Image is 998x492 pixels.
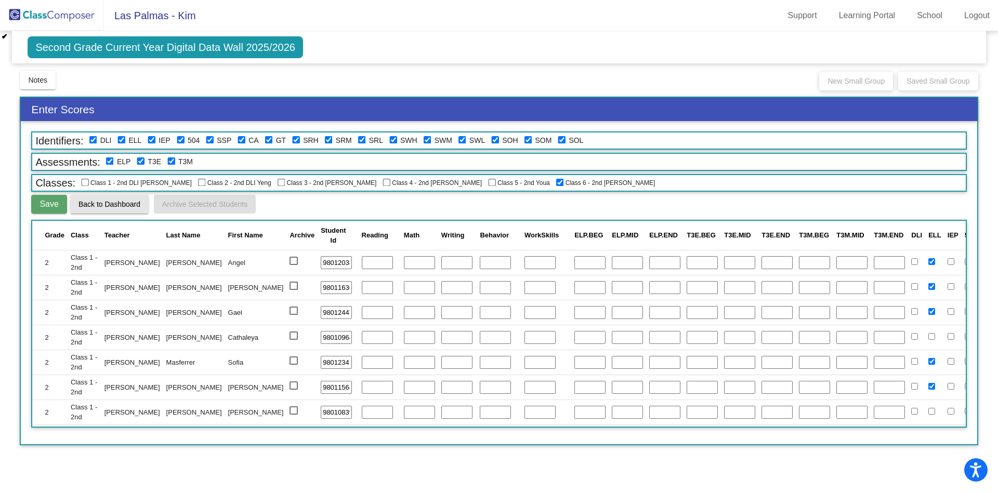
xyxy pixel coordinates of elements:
[225,424,287,449] td: [PERSON_NAME]
[225,375,287,400] td: [PERSON_NAME]
[104,230,130,241] div: Teacher
[163,350,225,375] td: Masferrer
[574,231,603,239] span: ELP.BEG
[502,135,518,146] label: Spanish Oral Fluency High
[163,275,225,300] td: [PERSON_NAME]
[435,135,452,146] label: SLA Writing - MID
[101,275,163,300] td: [PERSON_NAME]
[400,135,417,146] label: SLA Writing - HIGH
[163,250,225,275] td: [PERSON_NAME]
[101,375,163,400] td: [PERSON_NAME]
[948,231,958,239] span: IEP
[68,424,101,449] td: Class 1 - 2nd
[480,230,509,241] div: Behavior
[441,230,474,241] div: Writing
[101,300,163,325] td: [PERSON_NAME]
[928,231,941,239] span: ELL
[911,231,922,239] span: DLI
[956,7,998,24] a: Logout
[32,300,68,325] td: 2
[228,230,263,241] div: First Name
[228,230,284,241] div: First Name
[225,300,287,325] td: Gael
[225,325,287,350] td: Cathaleya
[68,300,101,325] td: Class 1 - 2nd
[32,325,68,350] td: 2
[178,156,193,167] label: Tri 3 Math Benchmark
[362,230,388,241] div: Reading
[909,7,951,24] a: School
[321,225,346,246] div: Student Id
[163,400,225,424] td: [PERSON_NAME]
[874,231,903,239] span: T3M.END
[336,135,352,146] label: SLA Reading - MID
[70,195,149,214] button: Back to Dashboard
[198,179,271,187] span: Class 2 - 2nd DLI Yeng
[32,176,78,190] span: Classes:
[556,179,655,187] span: Class 6 - 2nd [PERSON_NAME]
[687,231,716,239] span: T3E.BEG
[225,275,287,300] td: [PERSON_NAME]
[290,231,314,239] span: Archive
[569,135,583,146] label: Spanish Oral Fluency Low
[148,156,161,167] label: Tri 3 ELA Benchmark
[225,250,287,275] td: Angel
[724,231,751,239] span: T3E.MID
[101,400,163,424] td: [PERSON_NAME]
[31,195,67,214] button: Save
[225,400,287,424] td: [PERSON_NAME]
[404,230,435,241] div: Math
[780,7,825,24] a: Support
[71,230,98,241] div: Class
[32,134,86,148] span: Identifiers:
[68,400,101,424] td: Class 1 - 2nd
[831,7,904,24] a: Learning Portal
[128,135,141,146] label: English Language Learner
[276,135,286,146] label: Gifted and Talented
[404,230,419,241] div: Math
[163,300,225,325] td: [PERSON_NAME]
[101,424,163,449] td: [PERSON_NAME]
[159,135,170,146] label: Individualized Education Plan
[32,250,68,275] td: 2
[761,231,790,239] span: T3E.END
[32,350,68,375] td: 2
[524,230,559,241] div: WorkSkills
[217,135,231,146] label: Student Support Plan
[81,179,192,187] span: Class 1 - 2nd DLI [PERSON_NAME]
[101,350,163,375] td: [PERSON_NAME]
[535,135,552,146] label: Spanish Oral Fluency Mid
[32,400,68,424] td: 2
[68,250,101,275] td: Class 1 - 2nd
[188,135,200,146] label: 504 Plan
[68,275,101,300] td: Class 1 - 2nd
[32,155,103,169] span: Assessments:
[154,195,256,214] button: Archive Selected Students
[40,200,58,208] span: Save
[649,231,678,239] span: ELP.END
[163,325,225,350] td: [PERSON_NAME]
[163,424,225,449] td: [PERSON_NAME]
[524,230,568,241] div: WorkSkills
[28,76,47,84] span: Notes
[32,375,68,400] td: 2
[383,179,482,187] span: Class 4 - 2nd [PERSON_NAME]
[78,200,140,208] span: Back to Dashboard
[21,98,977,121] h3: Enter Scores
[469,135,485,146] label: SLA Writing - LOW
[20,71,56,89] button: Notes
[104,230,160,241] div: Teacher
[799,231,829,239] span: T3M.BEG
[369,135,383,146] label: SLA Reading - LOW
[480,230,518,241] div: Behavior
[100,135,112,146] label: Dual Language Immersion
[68,350,101,375] td: Class 1 - 2nd
[248,135,258,146] label: Chronic Attendance
[104,7,196,24] span: Las Palmas - Kim
[441,230,465,241] div: Writing
[362,230,398,241] div: Reading
[68,375,101,400] td: Class 1 - 2nd
[278,179,377,187] span: Class 3 - 2nd [PERSON_NAME]
[166,230,201,241] div: Last Name
[32,424,68,449] td: 2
